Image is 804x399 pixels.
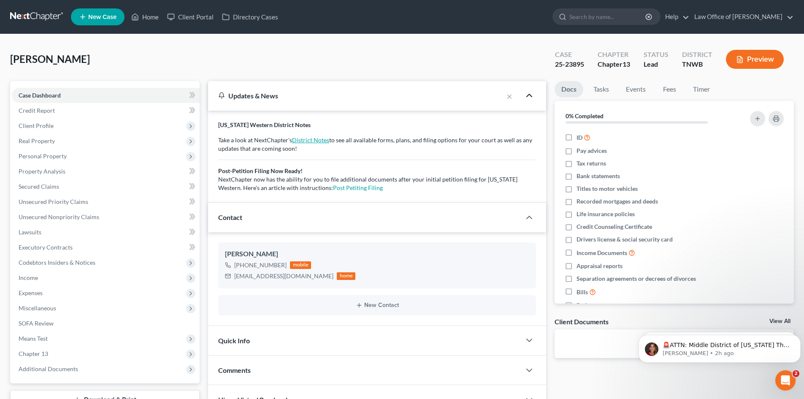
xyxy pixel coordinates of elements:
[726,50,784,69] button: Preview
[577,133,582,142] span: ID
[682,50,712,60] div: District
[12,179,200,194] a: Secured Claims
[12,88,200,103] a: Case Dashboard
[506,91,512,101] button: ×
[635,317,804,376] iframe: Intercom notifications message
[234,272,333,280] div: [EMAIL_ADDRESS][DOMAIN_NAME]
[19,350,48,357] span: Chapter 13
[218,366,251,374] span: Comments
[19,152,67,160] span: Personal Property
[218,167,303,174] b: Post-Petition Filing Now Ready!
[555,60,584,69] div: 25-23895
[555,81,583,98] a: Docs
[577,288,588,296] span: Bills
[19,107,55,114] span: Credit Report
[19,320,54,327] span: SOFA Review
[19,304,56,312] span: Miscellaneous
[644,60,669,69] div: Lead
[292,136,329,144] a: District Notes
[19,244,73,251] span: Executory Contracts
[793,370,799,377] span: 2
[218,136,536,192] p: Take a look at NextChapter's to see all available forms, plans, and filing options for your court...
[598,60,630,69] div: Chapter
[12,225,200,240] a: Lawsuits
[555,317,609,326] div: Client Documents
[690,9,793,24] a: Law Office of [PERSON_NAME]
[218,91,493,100] div: Updates & News
[12,240,200,255] a: Executory Contracts
[577,185,638,193] span: Titles to motor vehicles
[218,121,536,129] p: [US_STATE] Western District Notes
[577,197,658,206] span: Recorded mortgages and deeds
[577,301,658,309] span: Retirement account statements
[577,274,696,283] span: Separation agreements or decrees of divorces
[19,198,88,205] span: Unsecured Priority Claims
[218,9,282,24] a: Directory Cases
[10,53,90,65] span: [PERSON_NAME]
[19,259,95,266] span: Codebtors Insiders & Notices
[290,261,311,269] div: mobile
[19,335,48,342] span: Means Test
[218,213,242,221] span: Contact
[225,249,529,259] div: [PERSON_NAME]
[163,9,218,24] a: Client Portal
[12,316,200,331] a: SOFA Review
[19,228,41,236] span: Lawsuits
[598,50,630,60] div: Chapter
[577,262,623,270] span: Appraisal reports
[661,9,689,24] a: Help
[234,261,287,269] div: [PHONE_NUMBER]
[12,209,200,225] a: Unsecured Nonpriority Claims
[623,60,630,68] span: 13
[566,112,604,119] strong: 0% Completed
[19,274,38,281] span: Income
[577,223,652,231] span: Credit Counseling Certificate
[656,81,683,98] a: Fees
[577,249,627,257] span: Income Documents
[569,9,647,24] input: Search by name...
[337,272,355,280] div: home
[333,184,383,191] a: Post Petiting Filing
[12,103,200,118] a: Credit Report
[19,183,59,190] span: Secured Claims
[587,81,616,98] a: Tasks
[561,336,787,345] p: No client documents yet.
[218,337,250,345] span: Quick Info
[686,81,717,98] a: Timer
[19,168,65,175] span: Property Analysis
[577,147,607,155] span: Pay advices
[555,50,584,60] div: Case
[88,14,116,20] span: New Case
[12,164,200,179] a: Property Analysis
[775,370,796,391] iframe: Intercom live chat
[19,289,43,296] span: Expenses
[127,9,163,24] a: Home
[19,365,78,372] span: Additional Documents
[577,159,606,168] span: Tax returns
[19,213,99,220] span: Unsecured Nonpriority Claims
[619,81,652,98] a: Events
[19,137,55,144] span: Real Property
[682,60,712,69] div: TNWB
[19,92,61,99] span: Case Dashboard
[644,50,669,60] div: Status
[577,235,673,244] span: Drivers license & social security card
[12,194,200,209] a: Unsecured Priority Claims
[225,302,529,309] button: New Contact
[577,210,635,218] span: Life insurance policies
[577,172,620,180] span: Bank statements
[19,122,54,129] span: Client Profile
